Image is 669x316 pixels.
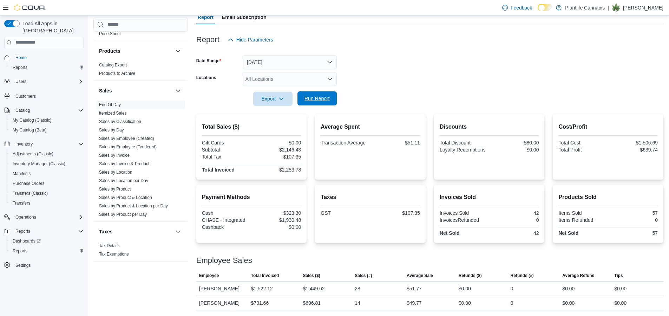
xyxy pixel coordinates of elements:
h3: Products [99,47,120,54]
div: $51.11 [372,140,420,146]
button: [DATE] [243,55,337,69]
span: My Catalog (Classic) [13,117,52,123]
span: Reports [15,228,30,234]
div: $0.00 [253,140,301,146]
p: Plantlife Cannabis [565,4,605,12]
p: [PERSON_NAME] [623,4,663,12]
div: 0 [511,299,513,307]
a: Sales by Employee (Tendered) [99,144,157,149]
span: Purchase Orders [13,181,45,186]
span: Inventory [15,141,33,147]
div: $107.35 [253,154,301,160]
a: Dashboards [7,236,86,246]
span: Hide Parameters [236,36,273,43]
span: Manifests [13,171,31,176]
a: Transfers [10,199,33,207]
span: Transfers [13,200,30,206]
a: Sales by Product per Day [99,212,147,217]
button: Inventory [13,140,35,148]
button: Manifests [7,169,86,179]
div: Gift Cards [202,140,250,146]
div: $639.74 [610,147,658,153]
div: $0.00 [614,299,627,307]
div: 0 [491,217,539,223]
div: -$80.00 [491,140,539,146]
div: $0.00 [491,147,539,153]
button: Open list of options [327,76,333,82]
span: Sales by Location [99,169,132,175]
button: Catalog [1,105,86,115]
div: Products [93,61,188,80]
strong: Net Sold [558,230,578,236]
button: Home [1,52,86,63]
a: Manifests [10,169,33,178]
span: My Catalog (Classic) [10,116,84,124]
span: Sales by Day [99,127,124,133]
button: Adjustments (Classic) [7,149,86,159]
div: $1,449.62 [303,284,324,293]
span: Export [257,92,288,106]
button: Inventory [1,139,86,149]
span: Average Sale [407,273,433,278]
button: Transfers (Classic) [7,188,86,198]
a: End Of Day [99,102,121,107]
button: Inventory Manager (Classic) [7,159,86,169]
span: Total Invoiced [251,273,279,278]
strong: Net Sold [440,230,460,236]
div: Total Discount [440,140,488,146]
span: Inventory Manager (Classic) [10,160,84,168]
span: Customers [13,91,84,100]
span: Adjustments (Classic) [10,150,84,158]
button: My Catalog (Beta) [7,125,86,135]
a: Sales by Classification [99,119,141,124]
span: Feedback [511,4,532,11]
button: Products [174,47,182,55]
div: 28 [355,284,360,293]
span: Average Refund [562,273,595,278]
span: Sales by Product per Day [99,212,147,217]
button: Users [1,77,86,86]
h2: Cost/Profit [558,123,658,131]
div: $1,506.69 [610,140,658,146]
a: Sales by Employee (Created) [99,136,154,141]
div: Loyalty Redemptions [440,147,488,153]
h2: Payment Methods [202,193,301,201]
button: Users [13,77,29,86]
div: Taxes [93,241,188,261]
strong: Total Invoiced [202,167,235,173]
button: My Catalog (Classic) [7,115,86,125]
div: $0.00 [562,299,575,307]
span: Sales by Product & Location per Day [99,203,168,209]
a: Feedback [499,1,535,15]
nav: Complex example [4,50,84,289]
span: Load All Apps in [GEOGRAPHIC_DATA] [20,20,84,34]
button: Products [99,47,172,54]
div: 57 [610,210,658,216]
div: $2,253.78 [253,167,301,173]
a: Settings [13,261,33,270]
div: 42 [491,230,539,236]
span: Inventory Manager (Classic) [13,161,65,167]
span: Transfers [10,199,84,207]
button: Taxes [99,228,172,235]
a: Dashboards [10,237,44,245]
span: Itemized Sales [99,110,127,116]
span: Transfers (Classic) [10,189,84,198]
a: Transfers (Classic) [10,189,51,198]
button: Operations [1,212,86,222]
span: Price Sheet [99,31,121,37]
a: Reports [10,63,30,72]
button: Reports [1,226,86,236]
span: Tax Details [99,243,120,249]
button: Export [253,92,293,106]
div: Cashback [202,224,250,230]
h2: Products Sold [558,193,658,201]
div: 42 [491,210,539,216]
div: Total Profit [558,147,606,153]
div: GST [321,210,369,216]
a: Inventory Manager (Classic) [10,160,68,168]
div: CHASE - Integrated [202,217,250,223]
span: Email Subscription [222,10,267,24]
